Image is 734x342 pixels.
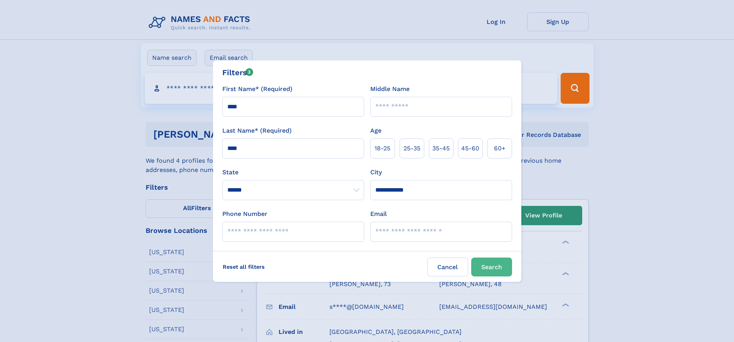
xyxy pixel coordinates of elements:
[432,144,450,153] span: 35‑45
[471,258,512,276] button: Search
[370,168,382,177] label: City
[494,144,506,153] span: 60+
[403,144,420,153] span: 25‑35
[222,168,364,177] label: State
[222,67,254,78] div: Filters
[218,258,270,276] label: Reset all filters
[427,258,468,276] label: Cancel
[222,84,292,94] label: First Name* (Required)
[370,209,387,219] label: Email
[370,84,410,94] label: Middle Name
[222,209,267,219] label: Phone Number
[222,126,292,135] label: Last Name* (Required)
[461,144,479,153] span: 45‑60
[370,126,381,135] label: Age
[375,144,390,153] span: 18‑25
